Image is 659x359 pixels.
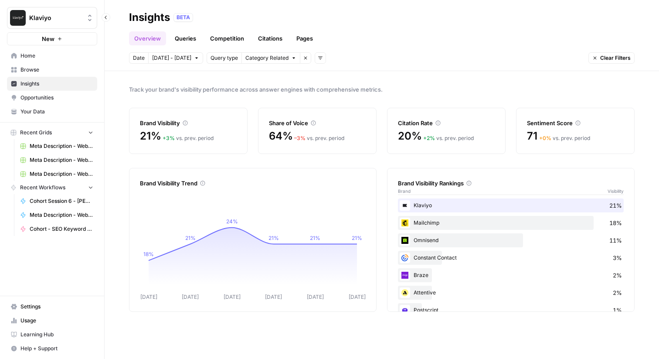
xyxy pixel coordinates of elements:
a: Home [7,49,97,63]
div: Omnisend [398,233,624,247]
span: Insights [20,80,93,88]
a: Insights [7,77,97,91]
span: Cohort - SEO Keyword Research ([PERSON_NAME]) [30,225,93,233]
tspan: [DATE] [140,294,157,300]
span: Meta Description - Web Page Grid [30,170,93,178]
img: Klaviyo Logo [10,10,26,26]
span: New [42,34,54,43]
tspan: [DATE] [349,294,366,300]
div: Brand Visibility Rankings [398,179,624,188]
a: Your Data [7,105,97,119]
a: Meta Description - Web Page [16,208,97,222]
span: Usage [20,317,93,325]
div: Attentive [398,286,624,300]
tspan: [DATE] [224,294,241,300]
a: Meta Description - Web Page Grid (2) [16,139,97,153]
div: Constant Contact [398,251,624,265]
a: Pages [291,31,318,45]
span: 3% [613,253,622,262]
div: Braze [398,268,624,282]
span: Meta Description - Web Page [30,211,93,219]
div: Brand Visibility Trend [140,179,366,188]
span: Cohort Session 6 - [PERSON_NAME] SEO kw research [30,197,93,205]
tspan: 21% [352,235,362,241]
a: Opportunities [7,91,97,105]
a: Citations [253,31,288,45]
span: Home [20,52,93,60]
span: Opportunities [20,94,93,102]
a: Learning Hub [7,328,97,342]
span: Your Data [20,108,93,116]
span: Learning Hub [20,331,93,338]
a: Browse [7,63,97,77]
tspan: [DATE] [307,294,324,300]
span: + 0 % [539,135,551,141]
div: vs. prev. period [294,134,344,142]
button: New [7,32,97,45]
tspan: 21% [185,235,196,241]
tspan: 18% [143,251,154,257]
span: Brand [398,188,411,195]
span: Meta Description - Web Page Grid (1) [30,156,93,164]
tspan: [DATE] [182,294,199,300]
a: Cohort - SEO Keyword Research ([PERSON_NAME]) [16,222,97,236]
span: Visibility [608,188,624,195]
img: n07qf5yuhemumpikze8icgz1odva [400,287,410,298]
span: 21% [609,201,622,210]
tspan: 21% [268,235,279,241]
span: Category Related [245,54,289,62]
img: or48ckoj2dr325ui2uouqhqfwspy [400,235,410,246]
div: Brand Visibility [140,119,237,127]
span: – 3 % [294,135,306,141]
a: Cohort Session 6 - [PERSON_NAME] SEO kw research [16,194,97,208]
span: 71 [527,129,537,143]
tspan: [DATE] [265,294,282,300]
span: Settings [20,303,93,311]
img: 3j9qnj2pq12j0e9szaggu3i8lwoi [400,270,410,280]
button: [DATE] - [DATE] [148,52,203,64]
span: 2% [613,288,622,297]
span: 20% [398,129,421,143]
div: Share of Voice [269,119,366,127]
a: Queries [170,31,201,45]
span: 21% [140,129,161,143]
img: rg202btw2ktor7h9ou5yjtg7epnf [400,253,410,263]
button: Category Related [241,52,300,64]
div: vs. prev. period [539,134,590,142]
img: d03zj4el0aa7txopwdneenoutvcu [400,200,410,211]
span: 18% [609,219,622,227]
span: Recent Workflows [20,184,65,191]
span: Clear Filters [600,54,631,62]
div: Insights [129,10,170,24]
span: Query type [211,54,238,62]
div: vs. prev. period [423,134,474,142]
img: fxnkixr6jbtdipu3lra6hmajxwf3 [400,305,410,315]
div: Sentiment Score [527,119,624,127]
span: Recent Grids [20,129,52,137]
span: + 3 % [163,135,175,141]
span: 64% [269,129,292,143]
img: pg21ys236mnd3p55lv59xccdo3xy [400,218,410,228]
button: Recent Workflows [7,181,97,194]
div: Klaviyo [398,198,624,212]
div: Postscript [398,303,624,317]
span: + 2 % [423,135,435,141]
a: Competition [205,31,249,45]
span: Meta Description - Web Page Grid (2) [30,142,93,150]
span: Browse [20,66,93,74]
a: Overview [129,31,166,45]
a: Settings [7,300,97,314]
div: Mailchimp [398,216,624,230]
span: Klaviyo [29,14,82,22]
tspan: 24% [226,218,238,225]
a: Usage [7,314,97,328]
button: Workspace: Klaviyo [7,7,97,29]
div: Citation Rate [398,119,495,127]
div: BETA [173,13,193,22]
span: 1% [613,306,622,315]
span: Track your brand's visibility performance across answer engines with comprehensive metrics. [129,85,635,94]
span: 11% [609,236,622,245]
span: Date [133,54,145,62]
span: 2% [613,271,622,280]
button: Recent Grids [7,126,97,139]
